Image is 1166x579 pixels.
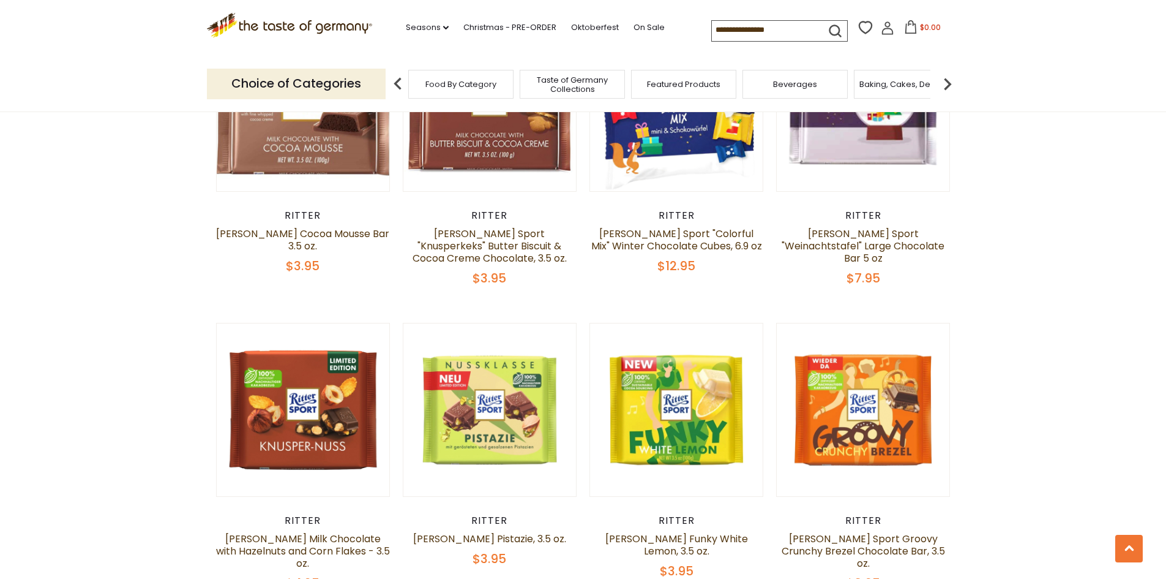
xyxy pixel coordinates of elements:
img: Ritter [217,324,390,497]
img: Ritter [777,324,950,497]
button: $0.00 [897,20,949,39]
p: Choice of Categories [207,69,386,99]
img: Ritter [590,324,763,497]
span: $3.95 [286,257,320,274]
a: [PERSON_NAME] Sport "Knusperkeks" Butter Biscuit & Cocoa Creme Chocolate, 3.5 oz. [413,227,567,265]
a: Beverages [773,80,817,89]
span: $0.00 [920,22,941,32]
span: $12.95 [657,257,695,274]
a: [PERSON_NAME] Cocoa Mousse Bar 3.5 oz. [216,227,389,253]
div: Ritter [403,515,577,527]
a: [PERSON_NAME] Pistazie, 3.5 oz. [413,532,566,546]
div: Ritter [776,515,951,527]
span: $3.95 [473,270,506,287]
a: Taste of Germany Collections [523,75,621,94]
a: Seasons [406,21,449,34]
span: $3.95 [473,550,506,567]
span: $7.95 [846,270,880,287]
img: previous arrow [386,72,410,96]
div: Ritter [403,210,577,222]
div: Ritter [216,210,391,222]
a: Christmas - PRE-ORDER [463,21,556,34]
a: Food By Category [425,80,496,89]
a: [PERSON_NAME] Sport Groovy Crunchy Brezel Chocolate Bar, 3.5 oz. [782,532,945,570]
a: Featured Products [647,80,720,89]
a: On Sale [633,21,665,34]
a: Baking, Cakes, Desserts [859,80,954,89]
a: [PERSON_NAME] Sport "Colorful Mix" Winter Chocolate Cubes, 6.9 oz [591,227,762,253]
a: Oktoberfest [571,21,619,34]
div: Ritter [776,210,951,222]
a: [PERSON_NAME] Sport "Weinachtstafel" Large Chocolate Bar 5 oz [782,227,944,265]
a: [PERSON_NAME] Milk Chocolate with Hazelnuts and Corn Flakes - 3.5 oz. [216,532,390,570]
div: Ritter [589,515,764,527]
a: [PERSON_NAME] Funky White Lemon, 3.5 oz. [605,532,748,558]
img: Ritter [403,324,577,497]
div: Ritter [589,210,764,222]
div: Ritter [216,515,391,527]
img: next arrow [935,72,960,96]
